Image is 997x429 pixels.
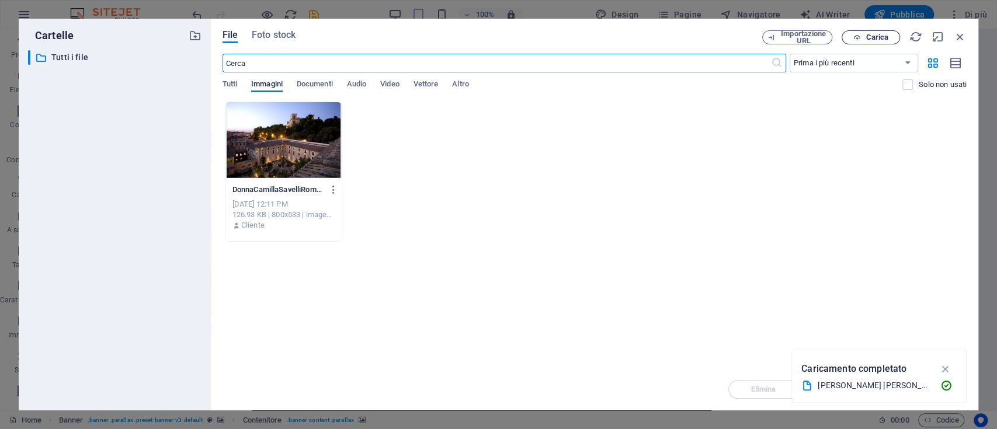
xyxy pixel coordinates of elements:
[818,379,931,392] div: [PERSON_NAME] [PERSON_NAME] Roma _ VRetreats.JPG
[33,19,57,28] div: v 4.0.25
[28,28,74,43] p: Cartelle
[30,30,131,40] div: Dominio: [DOMAIN_NAME]
[51,51,180,64] p: Tutti i file
[801,361,906,376] p: Caricamento completato
[252,28,296,42] span: Foto stock
[223,77,237,93] span: Tutti
[414,77,439,93] span: Vettore
[866,34,888,41] span: Carica
[48,68,58,77] img: tab_domain_overview_orange.svg
[232,184,324,195] p: DonnaCamillaSavelliRoma_VRetreats-QU-HUFFT03HO8NxN0i_w2w.JPG
[232,199,335,210] div: [DATE] 12:11 PM
[223,28,238,42] span: File
[241,220,265,231] p: Cliente
[189,29,202,42] i: Crea nuova cartella
[297,77,333,93] span: Documenti
[380,77,399,93] span: Video
[780,30,827,44] span: Importazione URL
[919,79,967,90] p: Mostra solo i file non utilizzati sul sito web. È ancora possibile visualizzare i file aggiunti d...
[842,30,900,44] button: Carica
[117,68,127,77] img: tab_keywords_by_traffic_grey.svg
[28,50,30,65] div: ​
[194,23,255,32] span: [PHONE_NUMBER]
[954,30,967,43] i: Chiudi
[223,54,771,72] input: Cerca
[19,30,28,40] img: website_grey.svg
[347,77,366,93] span: Audio
[932,30,944,43] i: Nascondi
[232,210,335,220] div: 126.93 KB | 800x533 | image/jpeg
[909,30,922,43] i: Ricarica
[452,77,468,93] span: Altro
[762,30,832,44] button: Importazione URL
[19,19,28,28] img: logo_orange.svg
[251,77,283,93] span: Immagini
[130,69,194,76] div: Keyword (traffico)
[61,69,89,76] div: Dominio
